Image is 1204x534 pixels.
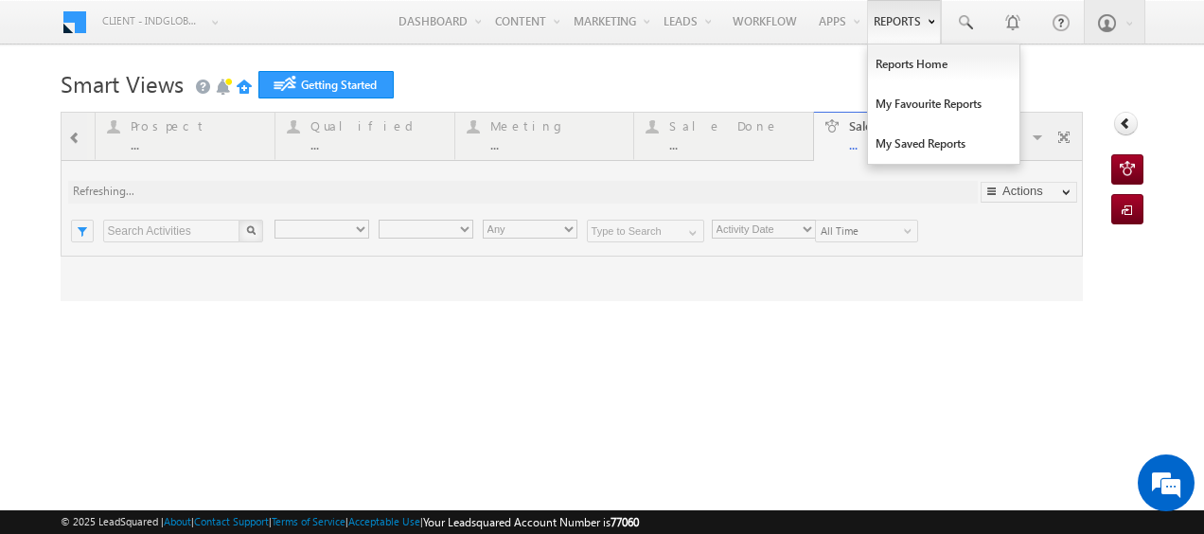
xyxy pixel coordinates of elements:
a: About [164,515,191,527]
a: Contact Support [194,515,269,527]
span: 77060 [611,515,639,529]
span: Your Leadsquared Account Number is [423,515,639,529]
span: © 2025 LeadSquared | | | | | [61,513,639,531]
span: Smart Views [61,68,184,98]
a: Terms of Service [272,515,345,527]
a: Getting Started [258,71,394,98]
a: Reports Home [868,44,1019,84]
a: Acceptable Use [348,515,420,527]
a: My Saved Reports [868,124,1019,164]
span: Client - indglobal1 (77060) [102,11,202,30]
a: My Favourite Reports [868,84,1019,124]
